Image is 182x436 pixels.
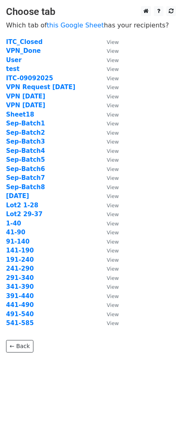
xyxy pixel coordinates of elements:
strong: 141-190 [6,247,34,254]
strong: 341-390 [6,283,34,290]
a: View [99,47,119,54]
a: VPN_Done [6,47,41,54]
small: View [107,139,119,145]
strong: Sep-Batch8 [6,184,45,191]
a: View [99,184,119,191]
a: Sep-Batch6 [6,165,45,173]
a: View [99,93,119,100]
a: View [99,319,119,327]
a: View [99,56,119,64]
small: View [107,211,119,217]
a: View [99,238,119,245]
a: VPN [DATE] [6,102,45,109]
a: Lot2 29-37 [6,211,43,218]
small: View [107,57,119,63]
small: View [107,293,119,299]
small: View [107,302,119,308]
small: View [107,166,119,172]
small: View [107,229,119,236]
small: View [107,284,119,290]
a: View [99,229,119,236]
a: View [99,265,119,272]
a: User [6,56,22,64]
a: Lot2 1-28 [6,202,38,209]
strong: test [6,65,19,73]
a: ← Back [6,340,33,353]
a: this Google Sheet [47,21,104,29]
small: View [107,221,119,227]
a: 241-290 [6,265,34,272]
a: Sep-Batch2 [6,129,45,136]
a: 191-240 [6,256,34,263]
a: View [99,165,119,173]
a: 291-340 [6,274,34,282]
small: View [107,311,119,317]
strong: 541-585 [6,319,34,327]
strong: 441-490 [6,301,34,309]
a: View [99,120,119,127]
a: View [99,211,119,218]
small: View [107,157,119,163]
a: View [99,283,119,290]
small: View [107,266,119,272]
small: View [107,102,119,108]
a: 1-40 [6,220,21,227]
a: View [99,102,119,109]
small: View [107,193,119,199]
small: View [107,275,119,281]
small: View [107,175,119,181]
a: Sep-Batch4 [6,147,45,154]
a: View [99,83,119,91]
small: View [107,184,119,190]
a: Sep-Batch7 [6,174,45,181]
small: View [107,75,119,81]
a: View [99,311,119,318]
a: 391-440 [6,292,34,300]
a: View [99,38,119,46]
a: View [99,274,119,282]
small: View [107,320,119,326]
small: View [107,84,119,90]
small: View [107,257,119,263]
a: ITC_Closed [6,38,43,46]
a: 491-540 [6,311,34,318]
a: View [99,65,119,73]
a: View [99,247,119,254]
a: View [99,156,119,163]
small: View [107,239,119,245]
a: 91-140 [6,238,29,245]
small: View [107,66,119,72]
small: View [107,202,119,209]
a: View [99,147,119,154]
a: [DATE] [6,192,29,200]
p: Which tab of has your recipients? [6,21,176,29]
a: View [99,75,119,82]
small: View [107,121,119,127]
a: ITC-09092025 [6,75,53,82]
a: Sep-Batch3 [6,138,45,145]
strong: VPN Request [DATE] [6,83,75,91]
a: View [99,301,119,309]
a: Sep-Batch5 [6,156,45,163]
a: View [99,292,119,300]
a: Sep-Batch1 [6,120,45,127]
small: View [107,39,119,45]
a: 41-90 [6,229,25,236]
a: Sheet18 [6,111,34,118]
strong: VPN [DATE] [6,93,45,100]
